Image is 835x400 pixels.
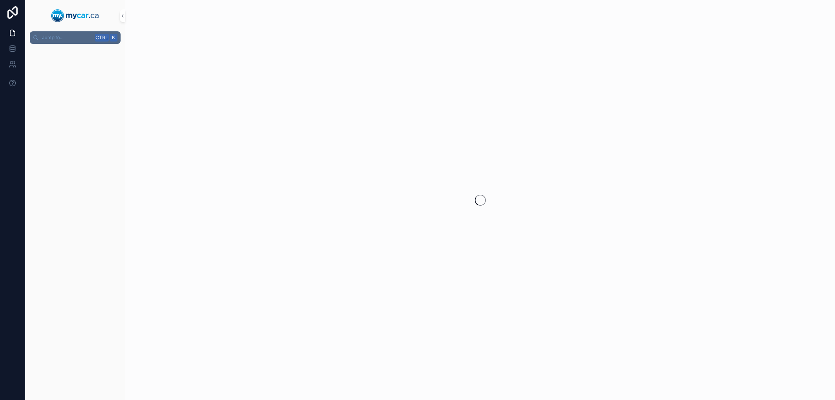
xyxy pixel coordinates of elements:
[42,34,92,41] span: Jump to...
[51,9,99,22] img: App logo
[30,31,121,44] button: Jump to...CtrlK
[95,34,109,42] span: Ctrl
[25,44,125,58] div: scrollable content
[110,34,117,41] span: K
